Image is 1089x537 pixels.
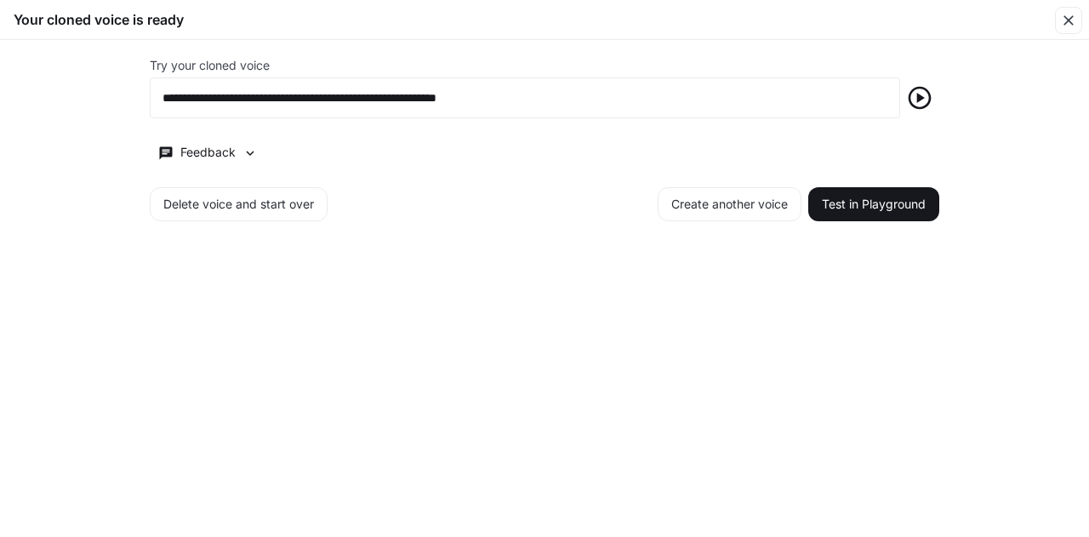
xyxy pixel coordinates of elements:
[150,139,265,167] button: Feedback
[14,10,184,29] h5: Your cloned voice is ready
[150,187,328,221] button: Delete voice and start over
[150,60,270,71] p: Try your cloned voice
[658,187,801,221] button: Create another voice
[808,187,939,221] button: Test in Playground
